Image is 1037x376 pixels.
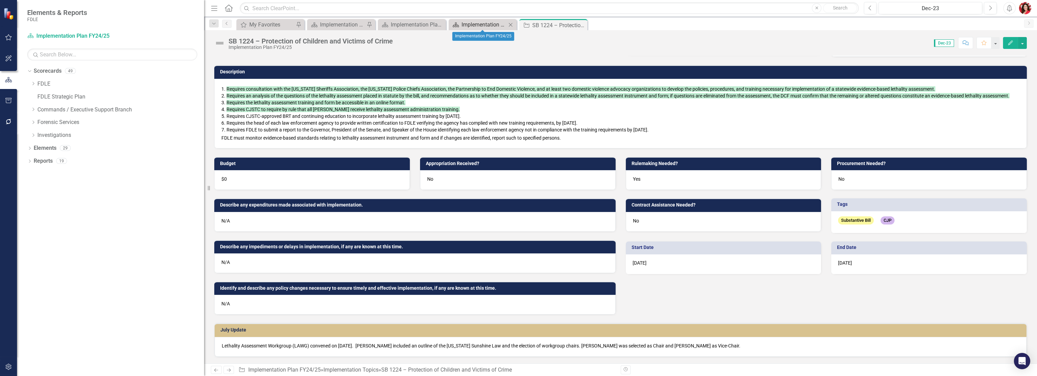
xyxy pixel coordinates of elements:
[34,144,56,152] a: Elements
[838,176,844,182] span: No
[27,8,87,17] span: Elements & Reports
[380,20,444,29] a: Implementation Plan FY23/24
[37,80,204,88] a: FDLE
[633,260,647,266] span: [DATE]
[227,86,935,92] span: Requires consultation with the [US_STATE] Sheriffs Association, the [US_STATE] Police Chiefs Asso...
[34,67,62,75] a: Scorecards
[221,176,227,182] span: $0
[838,216,874,225] span: Substantive Bill
[65,68,76,74] div: 49
[220,202,612,208] h3: Describe any expenditures made associated with implementation.
[221,217,608,224] p: N/A
[227,113,1020,120] li: Requires CJSTC-approved BRT and continuing education to incorporate lethality assessment training...
[633,176,640,182] span: Yes
[837,161,1023,166] h3: Procurement Needed?
[833,5,848,11] span: Search
[879,2,982,14] button: Dec-23
[60,145,71,151] div: 29
[220,327,1023,333] h3: July Update
[450,20,506,29] a: Implementation Plan FY24/25
[838,260,852,266] span: [DATE]
[37,93,204,101] a: FDLE Strategic Plan
[426,161,612,166] h3: Appropriation Received?
[632,202,818,208] h3: Contract Assistance Needed?
[323,366,379,373] a: Implementation Topics
[1014,353,1030,369] div: Open Intercom Messenger
[37,131,204,139] a: Investigations
[427,176,433,182] span: No
[221,135,1020,141] p: FDLE must monitor evidence-based standards relating to lethality assessment instrument and form a...
[837,202,1023,207] h3: Tags
[220,244,612,249] h3: Describe any impediments or delays in implementation, if any are known at this time.
[227,107,460,112] span: Requires CJSTC to require by rule that all [PERSON_NAME] receive lethality assessment administrat...
[27,49,197,60] input: Search Below...
[823,3,857,13] button: Search
[227,120,1020,126] li: Requires the head of each law enforcement agency to provide written certification to FDLE verifyi...
[3,7,15,19] img: ClearPoint Strategy
[381,366,512,373] div: SB 1224 – Protection of Children and Victims of Crime
[214,38,225,49] img: Not Defined
[633,218,639,223] span: No
[27,32,112,40] a: Implementation Plan FY24/25
[227,126,1020,133] li: Requires FDLE to submit a report to the Governor, President of the Senate, and Speaker of the Hou...
[309,20,365,29] a: Implementation Plan FY25/26
[632,245,818,250] h3: Start Date
[37,106,204,114] a: Commands / Executive Support Branch
[249,20,294,29] div: My Favorites
[222,342,1019,349] p: Lethality Assessment Workgroup (LAWG) convened on [DATE]. [PERSON_NAME] included an outline of th...
[837,245,1023,250] h3: End Date
[27,17,87,22] small: FDLE
[240,2,859,14] input: Search ClearPoint...
[320,20,365,29] div: Implementation Plan FY25/26
[221,300,608,307] p: N/A
[238,20,294,29] a: My Favorites
[238,366,615,374] div: » »
[452,32,514,41] div: Implementation Plan FY24/25
[34,157,53,165] a: Reports
[220,69,1023,74] h3: Description
[462,20,506,29] div: Implementation Plan FY24/25
[934,39,954,47] span: Dec-23
[248,366,321,373] a: Implementation Plan FY24/25
[881,216,894,225] span: CJP
[532,21,586,30] div: SB 1224 – Protection of Children and Victims of Crime
[229,37,393,45] div: SB 1224 – Protection of Children and Victims of Crime
[220,161,406,166] h3: Budget
[227,100,405,105] span: Requires the lethality assessment training and form be accessible in an online format.
[391,20,444,29] div: Implementation Plan FY23/24
[37,119,204,126] a: Forensic Services
[1019,2,1031,14] img: Caitlin Dawkins
[220,286,612,291] h3: Identify and describe any policy changes necessary to ensure timely and effective implementation,...
[632,161,818,166] h3: Rulemaking Needed?
[229,45,393,50] div: Implementation Plan FY24/25
[881,4,980,13] div: Dec-23
[221,259,608,266] p: N/A
[227,93,1009,99] span: Requires an analysis of the questions of the lethality assessment placed in statute by the bill, ...
[56,158,67,164] div: 19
